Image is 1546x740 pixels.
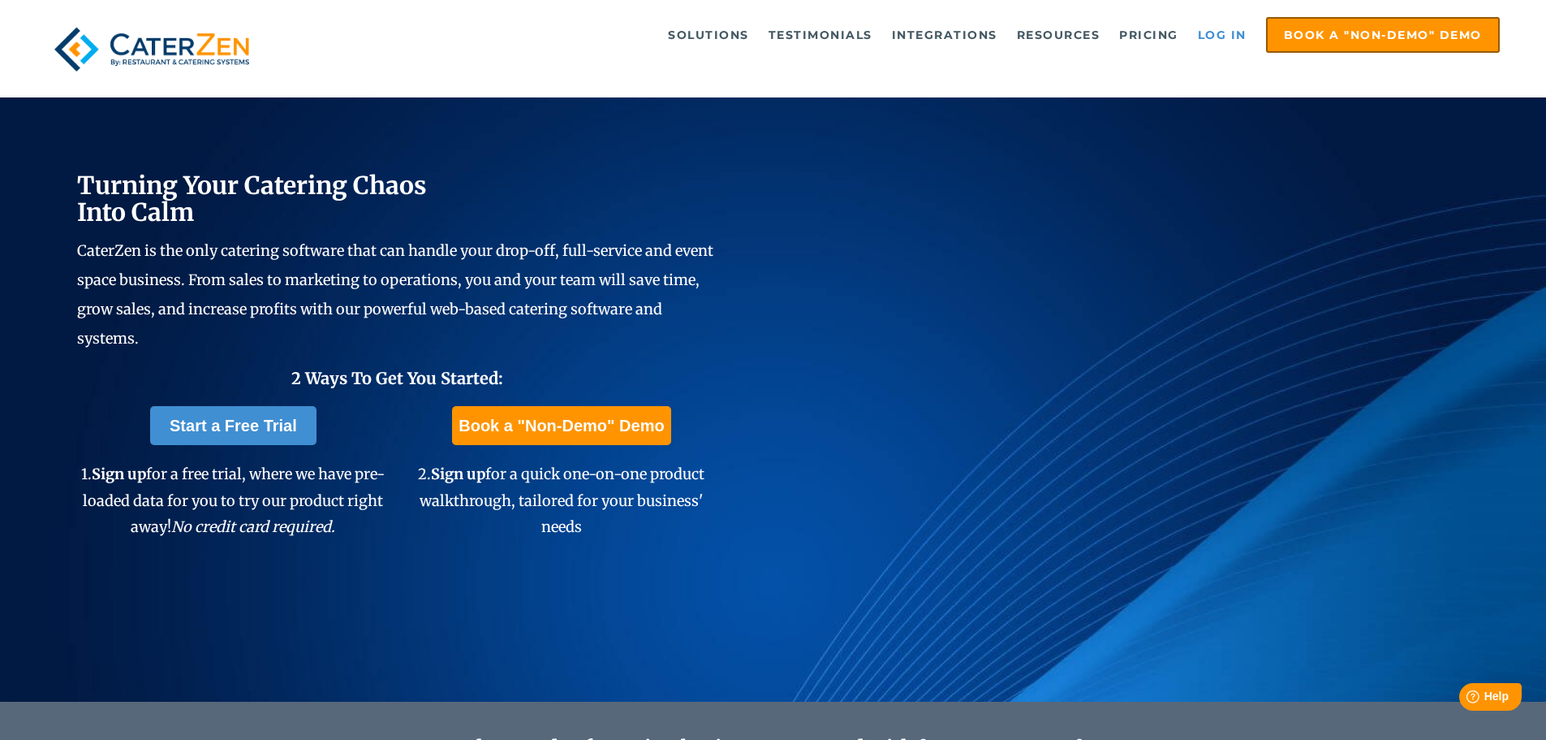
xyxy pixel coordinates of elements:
[1111,19,1186,51] a: Pricing
[77,241,713,348] span: CaterZen is the only catering software that can handle your drop-off, full-service and event spac...
[1190,19,1255,51] a: Log in
[295,17,1500,53] div: Navigation Menu
[452,406,670,445] a: Book a "Non-Demo" Demo
[46,17,257,81] img: caterzen
[1402,677,1528,722] iframe: Help widget launcher
[1266,17,1500,53] a: Book a "Non-Demo" Demo
[92,465,146,483] span: Sign up
[171,517,335,536] em: No credit card required.
[81,465,385,536] span: 1. for a free trial, where we have pre-loaded data for you to try our product right away!
[150,406,317,445] a: Start a Free Trial
[1009,19,1109,51] a: Resources
[760,19,881,51] a: Testimonials
[77,170,427,227] span: Turning Your Catering Chaos Into Calm
[660,19,757,51] a: Solutions
[431,465,485,483] span: Sign up
[418,465,704,536] span: 2. for a quick one-on-one product walkthrough, tailored for your business' needs
[884,19,1006,51] a: Integrations
[291,368,503,388] span: 2 Ways To Get You Started:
